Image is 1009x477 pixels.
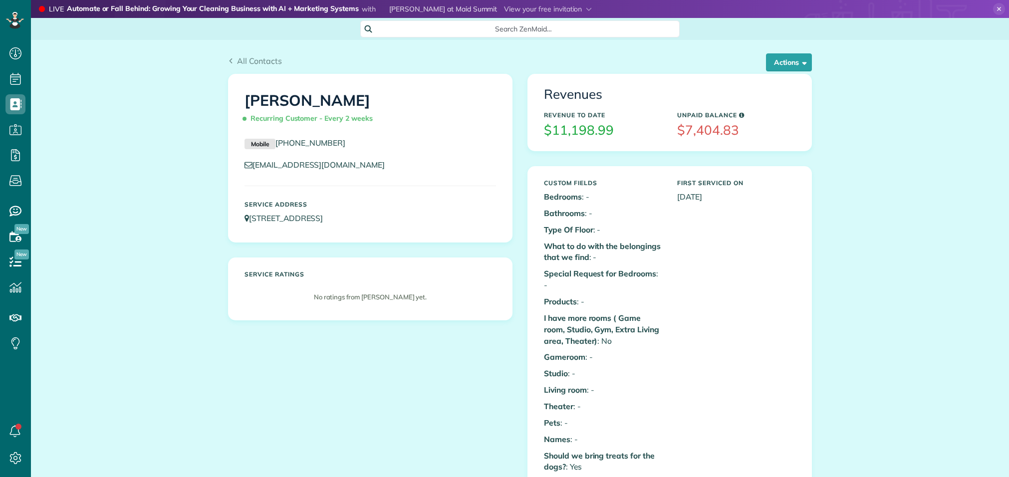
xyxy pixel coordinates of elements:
span: All Contacts [237,56,282,66]
h5: Custom Fields [544,180,662,186]
b: Studio [544,368,568,378]
span: with [362,4,376,13]
p: : - [544,240,662,263]
p: : No [544,312,662,347]
b: Names [544,434,570,444]
b: I have more rooms ( Game room, Studio, Gym, Extra Living area, Theater) [544,313,659,346]
span: [PERSON_NAME] at Maid Summit [389,4,497,13]
img: dan-young.jpg [377,5,385,13]
span: Recurring Customer - Every 2 weeks [245,110,377,127]
p: : - [544,401,662,412]
b: Bathrooms [544,208,585,218]
a: [STREET_ADDRESS] [245,213,332,223]
h1: [PERSON_NAME] [245,92,496,127]
strong: Automate or Fall Behind: Growing Your Cleaning Business with AI + Marketing Systems [67,4,359,14]
p: : - [544,191,662,203]
p: : Yes [544,450,662,473]
p: : - [544,268,662,291]
p: : - [544,208,662,219]
p: [DATE] [677,191,795,203]
p: : - [544,384,662,396]
p: : - [544,224,662,236]
p: No ratings from [PERSON_NAME] yet. [250,292,491,302]
span: New [14,224,29,234]
h5: Service ratings [245,271,496,277]
b: Pets [544,418,560,428]
b: Special Request for Bedrooms [544,268,656,278]
h5: First Serviced On [677,180,795,186]
b: What to do with the belongings that we find [544,241,661,262]
p: : - [544,296,662,307]
a: All Contacts [228,55,282,67]
h3: $11,198.99 [544,123,662,138]
h5: Service Address [245,201,496,208]
h5: Unpaid Balance [677,112,795,118]
p: : - [544,351,662,363]
b: Living room [544,385,587,395]
b: Bedrooms [544,192,582,202]
p: : - [544,417,662,429]
b: Gameroom [544,352,585,362]
b: Type Of Floor [544,225,593,235]
h3: $7,404.83 [677,123,795,138]
h3: Revenues [544,87,795,102]
span: New [14,249,29,259]
p: : - [544,368,662,379]
b: Should we bring treats for the dogs? [544,451,655,472]
b: Theater [544,401,573,411]
button: Actions [766,53,812,71]
b: Products [544,296,577,306]
small: Mobile [245,139,275,150]
p: : - [544,434,662,445]
a: Mobile[PHONE_NUMBER] [245,138,345,148]
h5: Revenue to Date [544,112,662,118]
a: [EMAIL_ADDRESS][DOMAIN_NAME] [245,160,394,170]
